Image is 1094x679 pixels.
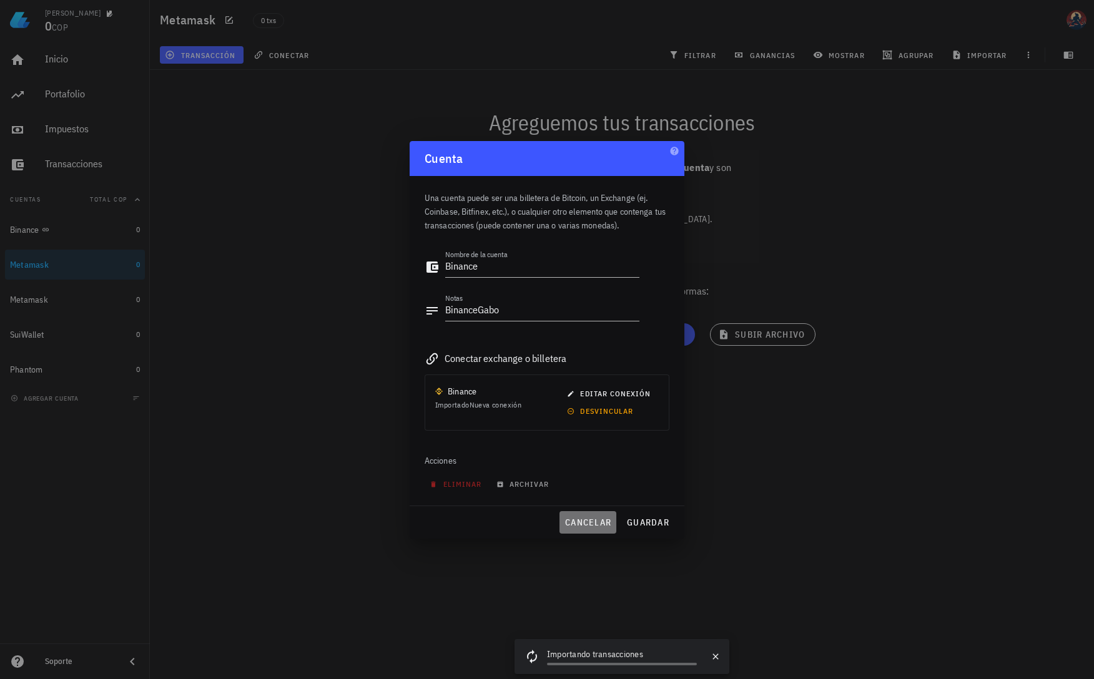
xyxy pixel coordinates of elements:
div: Acciones [425,446,669,476]
button: editar conexión [562,385,659,403]
span: eliminar [432,479,481,489]
button: archivar [491,476,557,493]
div: Binance [448,385,477,398]
label: Nombre de la cuenta [445,250,508,259]
span: archivar [499,479,549,489]
span: cancelar [564,517,611,528]
span: desvincular [569,406,633,416]
button: eliminar [425,476,490,493]
button: desvincular [562,403,641,420]
div: Cuenta [410,141,684,176]
span: editar conexión [569,389,651,398]
span: Nueva conexión [470,400,522,409]
span: Importado [435,400,521,409]
div: Una cuenta puede ser una billetera de Bitcoin, un Exchange (ej. Coinbase, Bitfinex, etc.), o cual... [425,176,669,240]
button: cancelar [559,511,616,534]
label: Notas [445,293,463,303]
span: guardar [626,517,669,528]
div: Importando transacciones [547,648,697,663]
img: 270.png [435,388,443,395]
button: guardar [621,511,674,534]
div: Conectar exchange o billetera [425,349,669,367]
